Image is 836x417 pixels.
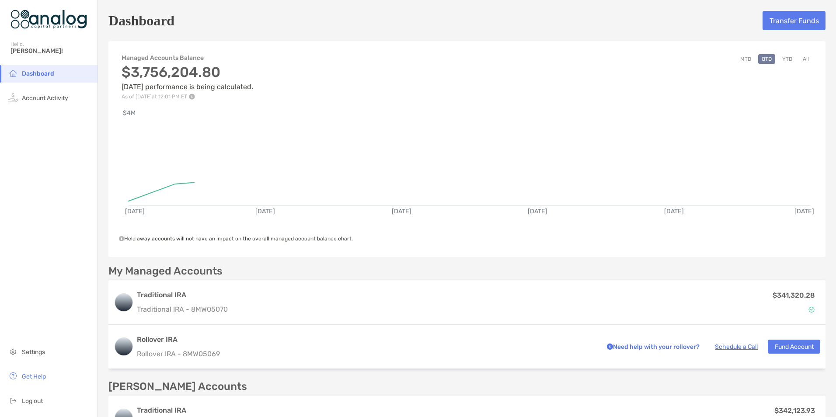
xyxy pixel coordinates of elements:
p: As of [DATE] at 12:01 PM ET [122,94,253,100]
button: MTD [737,54,755,64]
button: Transfer Funds [763,11,826,30]
span: Log out [22,397,43,405]
img: get-help icon [8,371,18,381]
img: logo account [115,338,132,355]
button: Fund Account [768,340,820,354]
p: $342,123.93 [774,405,815,416]
text: [DATE] [255,208,275,215]
img: Account Status icon [808,306,815,313]
p: Traditional IRA - 8MW05070 [137,304,228,315]
span: Held away accounts will not have an impact on the overall managed account balance chart. [119,236,353,242]
text: [DATE] [528,208,547,215]
a: Schedule a Call [715,343,758,351]
span: Account Activity [22,94,68,102]
img: Performance Info [189,94,195,100]
p: $341,320.28 [773,290,815,301]
text: [DATE] [664,208,684,215]
p: [PERSON_NAME] Accounts [108,381,247,392]
img: Zoe Logo [10,3,87,35]
text: [DATE] [794,208,814,215]
button: All [799,54,812,64]
h3: Traditional IRA [137,290,228,300]
h3: Rollover IRA [137,334,595,345]
button: YTD [779,54,796,64]
text: [DATE] [392,208,411,215]
img: logo account [115,294,132,311]
text: $4M [123,109,136,117]
h3: Traditional IRA [137,405,228,416]
img: logout icon [8,395,18,406]
button: QTD [758,54,775,64]
div: [DATE] performance is being calculated. [122,64,253,100]
span: Dashboard [22,70,54,77]
img: settings icon [8,346,18,357]
p: Rollover IRA - 8MW05069 [137,348,595,359]
img: household icon [8,68,18,78]
h5: Dashboard [108,10,174,31]
h4: Managed Accounts Balance [122,54,253,62]
span: [PERSON_NAME]! [10,47,92,55]
span: Settings [22,348,45,356]
text: [DATE] [125,208,145,215]
h3: $3,756,204.80 [122,64,253,80]
img: activity icon [8,92,18,103]
p: My Managed Accounts [108,266,223,277]
span: Get Help [22,373,46,380]
p: Need help with your rollover? [605,341,700,352]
